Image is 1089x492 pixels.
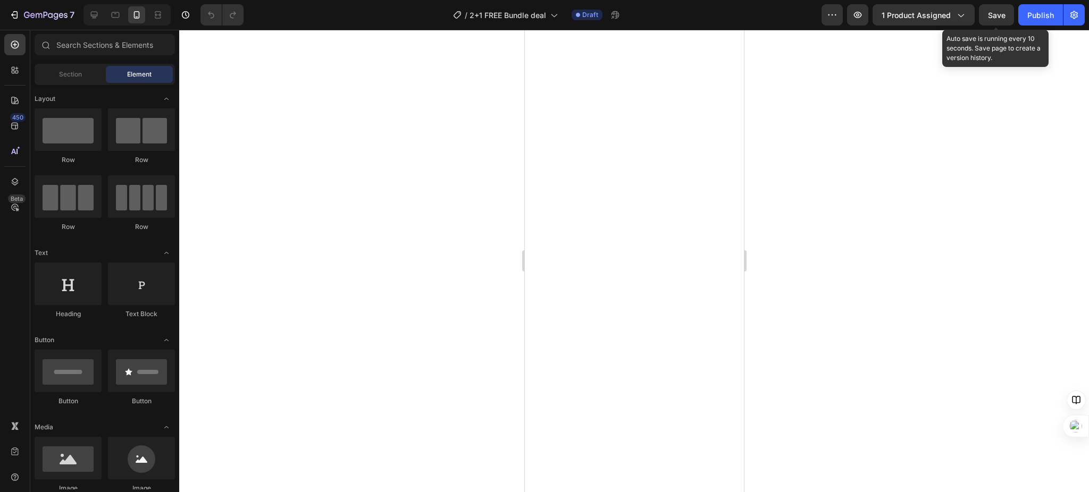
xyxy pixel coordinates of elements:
span: Draft [582,10,598,20]
button: Publish [1018,4,1063,26]
iframe: To enrich screen reader interactions, please activate Accessibility in Grammarly extension settings [1053,440,1078,465]
span: Text [35,248,48,258]
div: Row [35,155,102,165]
span: Toggle open [158,332,175,349]
iframe: Design area [525,30,744,492]
button: 7 [4,4,79,26]
input: Search Sections & Elements [35,34,175,55]
div: Row [35,222,102,232]
div: Button [108,396,175,406]
span: Media [35,422,53,432]
div: Row [108,222,175,232]
span: Section [59,70,82,79]
div: 450 [10,113,26,122]
span: Save [988,11,1006,20]
div: Undo/Redo [200,4,244,26]
span: Toggle open [158,90,175,107]
div: Beta [8,194,26,203]
div: Heading [35,309,102,319]
div: Row [108,155,175,165]
button: 1 product assigned [873,4,975,26]
span: 2+1 FREE Bundle deal [470,10,546,21]
div: Text Block [108,309,175,319]
p: 7 [70,9,74,21]
span: Element [127,70,152,79]
span: Layout [35,94,55,104]
span: / [465,10,467,21]
span: Button [35,335,54,345]
span: Toggle open [158,244,175,261]
div: Publish [1027,10,1054,21]
span: Toggle open [158,419,175,436]
span: 1 product assigned [882,10,951,21]
div: Button [35,396,102,406]
button: Save [979,4,1014,26]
